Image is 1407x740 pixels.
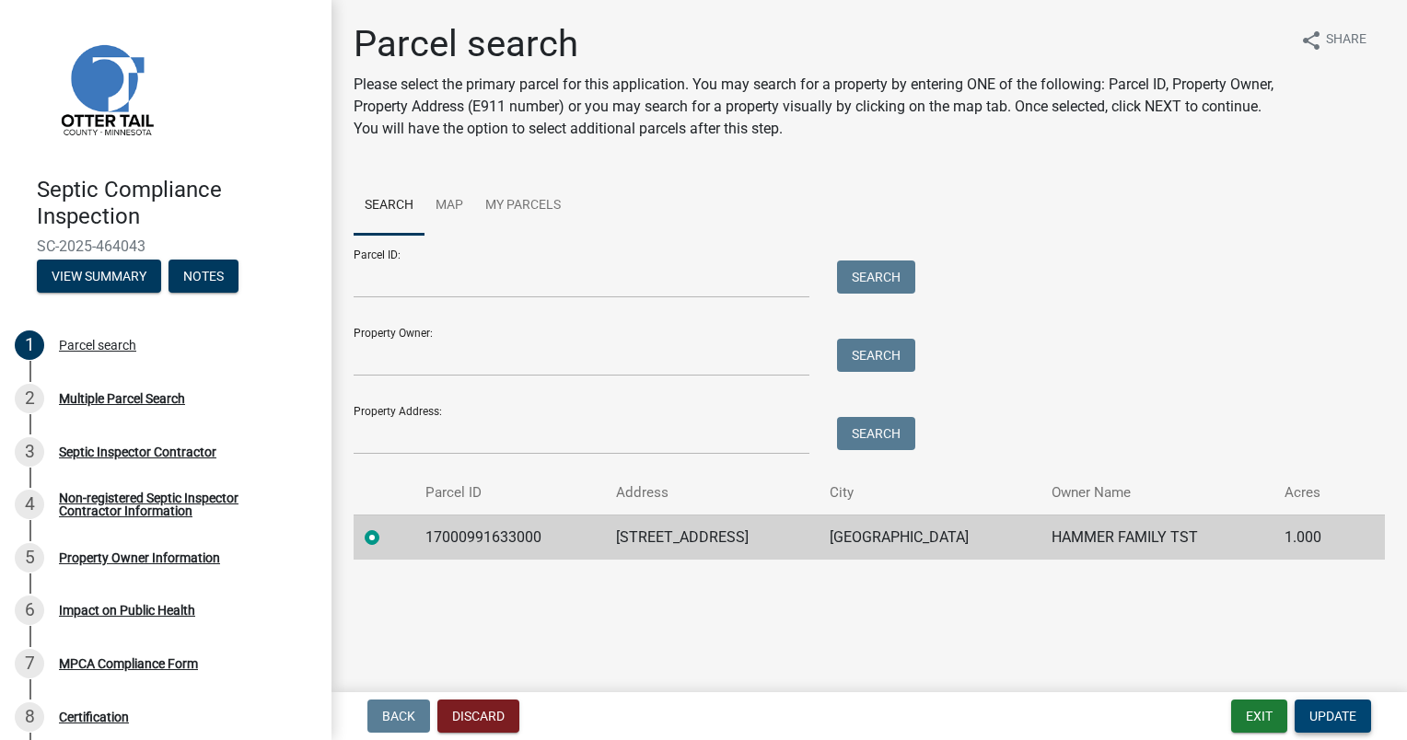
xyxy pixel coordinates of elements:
button: Notes [169,260,238,293]
p: Please select the primary parcel for this application. You may search for a property by entering ... [354,74,1285,140]
button: Search [837,260,915,294]
td: 17000991633000 [414,515,605,560]
div: 1 [15,330,44,360]
button: View Summary [37,260,161,293]
div: 8 [15,702,44,732]
span: Update [1309,709,1356,723]
span: Back [382,709,415,723]
a: Map [424,177,474,236]
div: Parcel search [59,339,136,352]
th: City [819,471,1041,515]
span: Share [1326,29,1366,52]
button: Exit [1231,700,1287,733]
div: 7 [15,649,44,678]
a: Search [354,177,424,236]
div: MPCA Compliance Form [59,657,198,670]
th: Owner Name [1041,471,1273,515]
button: Search [837,417,915,450]
div: 4 [15,490,44,519]
wm-modal-confirm: Notes [169,270,238,284]
i: share [1300,29,1322,52]
div: Impact on Public Health [59,604,195,617]
button: Back [367,700,430,733]
th: Acres [1273,471,1355,515]
div: Septic Inspector Contractor [59,445,216,458]
div: 6 [15,595,44,625]
div: 3 [15,437,44,467]
button: Search [837,339,915,372]
td: 1.000 [1273,515,1355,560]
div: Property Owner Information [59,551,220,564]
th: Address [605,471,819,515]
div: Non-registered Septic Inspector Contractor Information [59,491,302,517]
a: My Parcels [474,177,572,236]
button: Discard [437,700,519,733]
button: shareShare [1285,22,1381,58]
div: 2 [15,384,44,413]
div: Certification [59,711,129,723]
div: 5 [15,543,44,572]
td: [STREET_ADDRESS] [605,515,819,560]
td: HAMMER FAMILY TST [1041,515,1273,560]
h4: Septic Compliance Inspection [37,177,317,230]
th: Parcel ID [414,471,605,515]
td: [GEOGRAPHIC_DATA] [819,515,1041,560]
wm-modal-confirm: Summary [37,270,161,284]
h1: Parcel search [354,22,1285,66]
span: SC-2025-464043 [37,237,295,255]
div: Multiple Parcel Search [59,392,185,405]
img: Otter Tail County, Minnesota [37,19,175,157]
button: Update [1295,700,1371,733]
